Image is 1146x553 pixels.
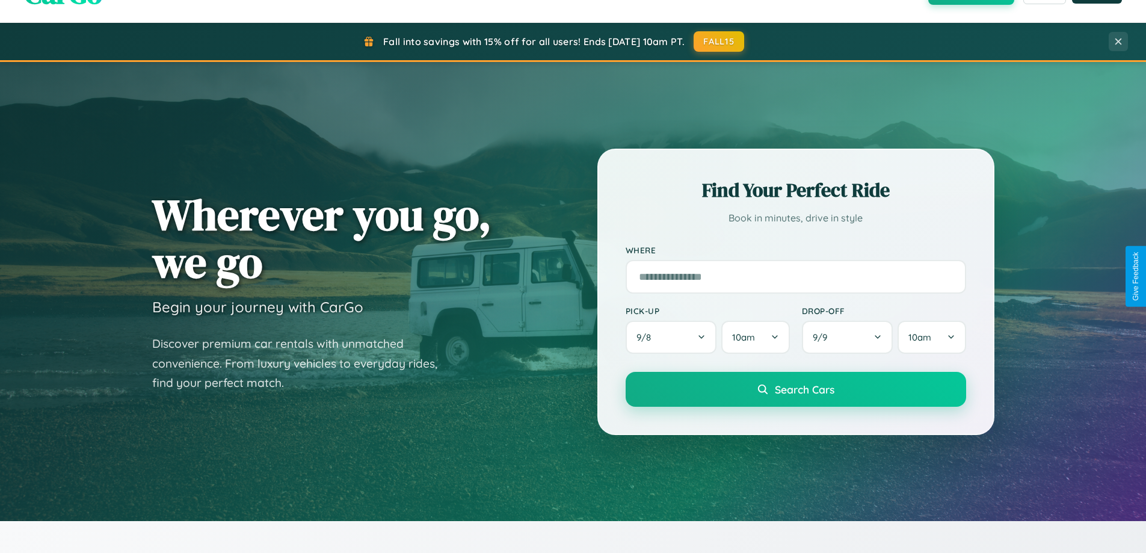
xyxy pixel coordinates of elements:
button: FALL15 [694,31,744,52]
span: Search Cars [775,383,834,396]
button: 10am [898,321,966,354]
span: 9 / 9 [813,332,833,343]
span: Fall into savings with 15% off for all users! Ends [DATE] 10am PT. [383,36,685,48]
button: 9/9 [802,321,893,354]
label: Where [626,245,966,255]
span: 10am [908,332,931,343]
h1: Wherever you go, we go [152,191,491,286]
p: Book in minutes, drive in style [626,209,966,227]
label: Pick-up [626,306,790,316]
p: Discover premium car rentals with unmatched convenience. From luxury vehicles to everyday rides, ... [152,334,453,393]
span: 10am [732,332,755,343]
button: 10am [721,321,789,354]
h3: Begin your journey with CarGo [152,298,363,316]
button: 9/8 [626,321,717,354]
button: Search Cars [626,372,966,407]
span: 9 / 8 [636,332,657,343]
label: Drop-off [802,306,966,316]
h2: Find Your Perfect Ride [626,177,966,203]
div: Give Feedback [1132,252,1140,301]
